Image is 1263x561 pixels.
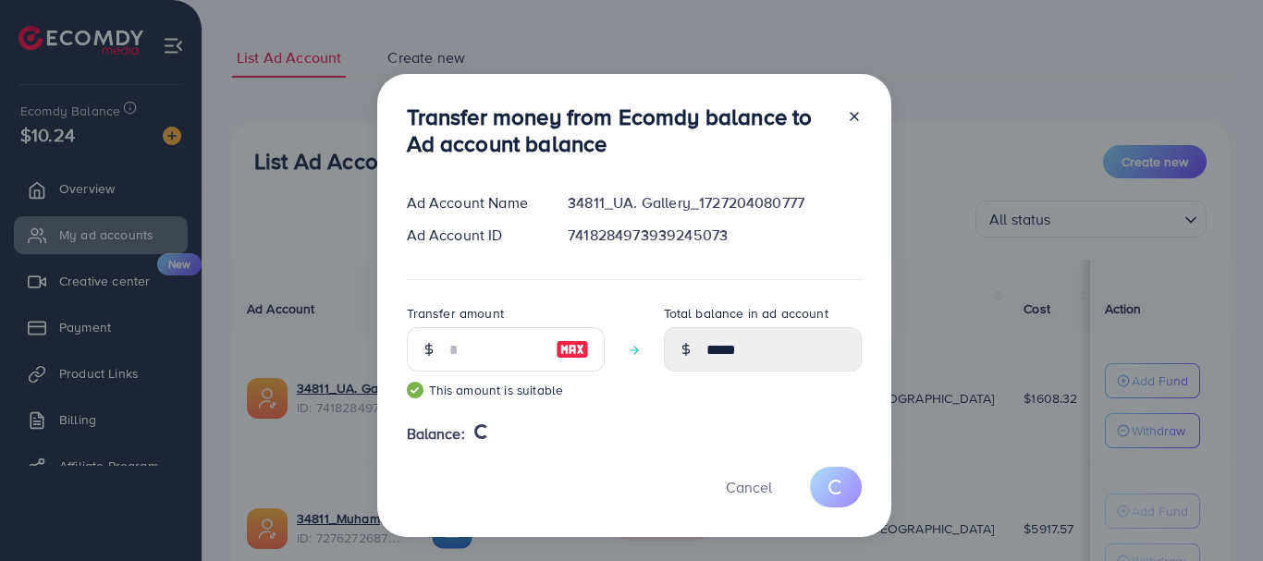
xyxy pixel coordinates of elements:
span: Cancel [726,477,772,497]
span: Balance: [407,423,465,445]
iframe: Chat [1184,478,1249,547]
label: Transfer amount [407,304,504,323]
button: Cancel [703,467,795,506]
label: Total balance in ad account [664,304,828,323]
div: Ad Account Name [392,192,554,213]
img: guide [407,382,423,398]
h3: Transfer money from Ecomdy balance to Ad account balance [407,104,832,157]
img: image [556,338,589,360]
div: 7418284973939245073 [553,225,876,246]
small: This amount is suitable [407,381,605,399]
div: 34811_UA. Gallery_1727204080777 [553,192,876,213]
div: Ad Account ID [392,225,554,246]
